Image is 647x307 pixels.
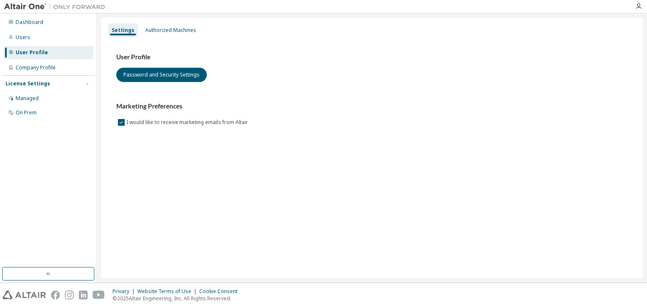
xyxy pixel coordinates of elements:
[3,291,46,299] img: altair_logo.svg
[5,80,50,87] div: License Settings
[116,68,207,82] button: Password and Security Settings
[79,291,88,299] img: linkedin.svg
[126,117,250,127] label: I would like to receive marketing emails from Altair
[112,295,243,302] p: © 2025 Altair Engineering, Inc. All Rights Reserved.
[16,19,43,26] div: Dashboard
[112,27,134,34] div: Settings
[116,102,628,111] h3: Marketing Preferences
[16,34,30,41] div: Users
[16,49,48,56] div: User Profile
[93,291,105,299] img: youtube.svg
[199,288,243,295] div: Cookie Consent
[116,53,628,61] h3: User Profile
[112,288,137,295] div: Privacy
[16,64,56,71] div: Company Profile
[65,291,74,299] img: instagram.svg
[16,109,37,116] div: On Prem
[4,3,110,11] img: Altair One
[145,27,196,34] div: Authorized Machines
[51,291,60,299] img: facebook.svg
[16,95,39,102] div: Managed
[137,288,199,295] div: Website Terms of Use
